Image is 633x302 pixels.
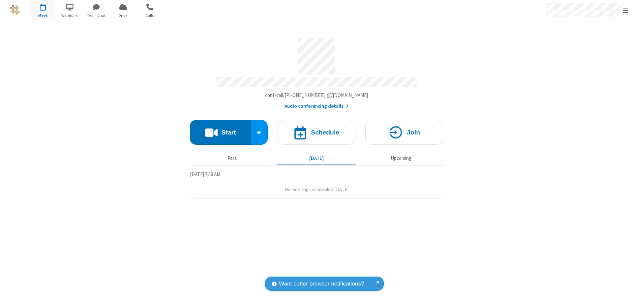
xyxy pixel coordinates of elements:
[361,152,441,165] button: Upcoming
[57,13,82,18] span: Webinars
[31,13,55,18] span: Meet
[251,120,268,145] div: Start conference options
[311,129,339,136] h4: Schedule
[84,13,109,18] span: Team Chat
[265,92,368,98] span: Copy my meeting room link
[617,285,628,297] iframe: Chat
[279,280,364,288] span: Want better browser notifications?
[111,13,136,18] span: Drive
[10,5,20,15] img: QA Selenium DO NOT DELETE OR CHANGE
[190,170,443,199] section: Today's Meetings
[285,103,349,110] button: Audio conferencing details
[221,129,236,136] h4: Start
[365,120,443,145] button: Join
[265,92,368,99] button: Copy my meeting room linkCopy my meeting room link
[277,152,356,165] button: [DATE]
[278,120,355,145] button: Schedule
[407,129,420,136] h4: Join
[285,186,348,193] span: No meetings scheduled [DATE]
[190,33,443,110] section: Account details
[190,171,220,177] span: [DATE] 7:58 AM
[190,120,251,145] button: Start
[137,13,162,18] span: Calls
[193,152,272,165] button: Past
